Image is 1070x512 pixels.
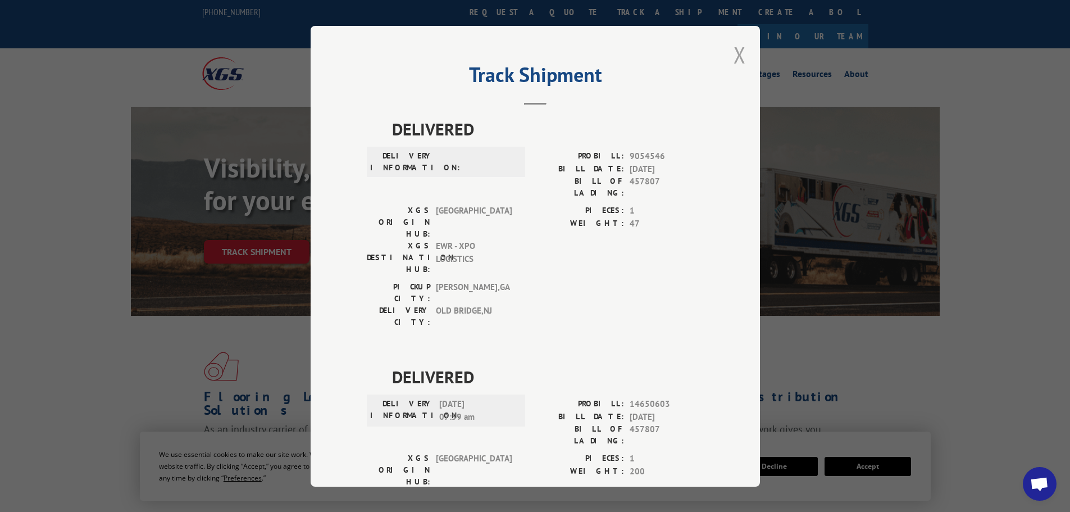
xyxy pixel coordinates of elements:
[436,281,512,305] span: [PERSON_NAME] , GA
[436,305,512,328] span: OLD BRIDGE , NJ
[367,67,704,88] h2: Track Shipment
[535,150,624,163] label: PROBILL:
[439,398,515,423] span: [DATE] 07:59 am
[535,398,624,411] label: PROBILL:
[367,281,430,305] label: PICKUP CITY:
[630,162,704,175] span: [DATE]
[436,240,512,275] span: EWR - XPO LOGISTICS
[630,423,704,447] span: 457807
[367,305,430,328] label: DELIVERY CITY:
[367,240,430,275] label: XGS DESTINATION HUB:
[535,162,624,175] label: BILL DATE:
[535,175,624,199] label: BILL OF LADING:
[630,175,704,199] span: 457807
[370,150,434,174] label: DELIVERY INFORMATION:
[630,465,704,478] span: 200
[436,205,512,240] span: [GEOGRAPHIC_DATA]
[370,398,434,423] label: DELIVERY INFORMATION:
[734,40,746,70] button: Close modal
[535,423,624,447] label: BILL OF LADING:
[630,217,704,230] span: 47
[630,150,704,163] span: 9054546
[535,452,624,465] label: PIECES:
[535,217,624,230] label: WEIGHT:
[367,452,430,488] label: XGS ORIGIN HUB:
[436,452,512,488] span: [GEOGRAPHIC_DATA]
[392,364,704,389] span: DELIVERED
[535,205,624,218] label: PIECES:
[1023,467,1057,501] div: Open chat
[630,398,704,411] span: 14650603
[630,452,704,465] span: 1
[535,410,624,423] label: BILL DATE:
[535,465,624,478] label: WEIGHT:
[630,205,704,218] span: 1
[392,116,704,142] span: DELIVERED
[367,205,430,240] label: XGS ORIGIN HUB:
[630,410,704,423] span: [DATE]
